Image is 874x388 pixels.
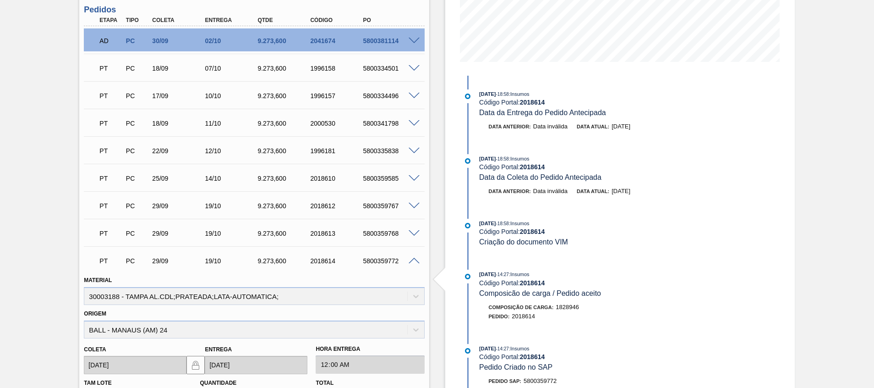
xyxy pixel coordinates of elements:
div: 5800341798 [361,120,420,127]
div: PO [361,17,420,23]
div: 18/09/2025 [150,120,209,127]
div: 5800359585 [361,175,420,182]
strong: 2018614 [520,99,545,106]
div: Código Portal: [479,353,697,360]
span: [DATE] [479,91,496,97]
span: [DATE] [479,346,496,351]
div: 5800381114 [361,37,420,44]
div: 5800334501 [361,65,420,72]
div: 5800359767 [361,202,420,210]
input: dd/mm/yyyy [84,356,186,374]
div: 11/10/2025 [202,120,262,127]
div: 2018610 [308,175,367,182]
div: Código Portal: [479,99,697,106]
div: 2041674 [308,37,367,44]
span: : Insumos [509,156,530,161]
span: Data anterior: [489,124,531,129]
div: 9.273,600 [255,202,314,210]
span: 2018614 [512,313,535,320]
input: dd/mm/yyyy [205,356,307,374]
div: 10/10/2025 [202,92,262,100]
span: - 18:58 [496,221,509,226]
span: Composicão de carga / Pedido aceito [479,289,601,297]
div: Pedido de Compra [124,257,151,265]
label: Hora Entrega [316,343,424,356]
div: Etapa [97,17,125,23]
span: Data inválida [533,123,568,130]
img: locked [190,360,201,371]
div: Pedido de Compra [124,202,151,210]
strong: 2018614 [520,279,545,287]
span: Data anterior: [489,188,531,194]
span: : Insumos [509,91,530,97]
span: [DATE] [612,188,630,194]
span: : Insumos [509,346,530,351]
strong: 2018614 [520,228,545,235]
div: 9.273,600 [255,37,314,44]
div: 2000530 [308,120,367,127]
img: atual [465,94,470,99]
div: Coleta [150,17,209,23]
div: 19/10/2025 [202,202,262,210]
div: 5800359768 [361,230,420,237]
span: Data atual: [577,188,609,194]
div: 1996158 [308,65,367,72]
span: 1828946 [556,304,579,310]
div: 2018614 [308,257,367,265]
p: PT [99,120,122,127]
div: 9.273,600 [255,65,314,72]
label: Origem [84,310,106,317]
span: [DATE] [612,123,630,130]
div: 9.273,600 [255,257,314,265]
p: PT [99,230,122,237]
span: Pedido SAP: [489,378,522,384]
div: 02/10/2025 [202,37,262,44]
span: 5800359772 [524,377,557,384]
p: PT [99,175,122,182]
span: Pedido Criado no SAP [479,363,552,371]
span: - 18:58 [496,92,509,97]
div: 29/09/2025 [150,230,209,237]
div: 17/09/2025 [150,92,209,100]
p: AD [99,37,122,44]
div: Pedido em Trânsito [97,141,125,161]
div: 19/10/2025 [202,230,262,237]
div: 14/10/2025 [202,175,262,182]
div: Pedido de Compra [124,65,151,72]
p: PT [99,92,122,100]
span: Data atual: [577,124,609,129]
p: PT [99,147,122,155]
label: Material [84,277,112,283]
div: 2018613 [308,230,367,237]
label: Total [316,380,333,386]
h3: Pedidos [84,5,424,15]
div: Código Portal: [479,228,697,235]
div: 5800359772 [361,257,420,265]
div: Tipo [124,17,151,23]
strong: 2018614 [520,163,545,171]
span: Composição de Carga : [489,305,554,310]
span: : Insumos [509,221,530,226]
label: Entrega [205,346,232,353]
div: 5800335838 [361,147,420,155]
label: Coleta [84,346,106,353]
div: Entrega [202,17,262,23]
div: 9.273,600 [255,120,314,127]
div: 30/09/2025 [150,37,209,44]
div: 9.273,600 [255,230,314,237]
div: 07/10/2025 [202,65,262,72]
div: Pedido em Trânsito [97,113,125,133]
div: 18/09/2025 [150,65,209,72]
div: Pedido em Trânsito [97,86,125,106]
div: Aguardando Descarga [97,31,125,51]
div: 9.273,600 [255,92,314,100]
img: atual [465,223,470,228]
div: 1996181 [308,147,367,155]
span: : Insumos [509,272,530,277]
div: Pedido em Trânsito [97,223,125,244]
img: atual [465,274,470,279]
div: Pedido em Trânsito [97,58,125,78]
span: [DATE] [479,156,496,161]
div: Código Portal: [479,279,697,287]
div: 19/10/2025 [202,257,262,265]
